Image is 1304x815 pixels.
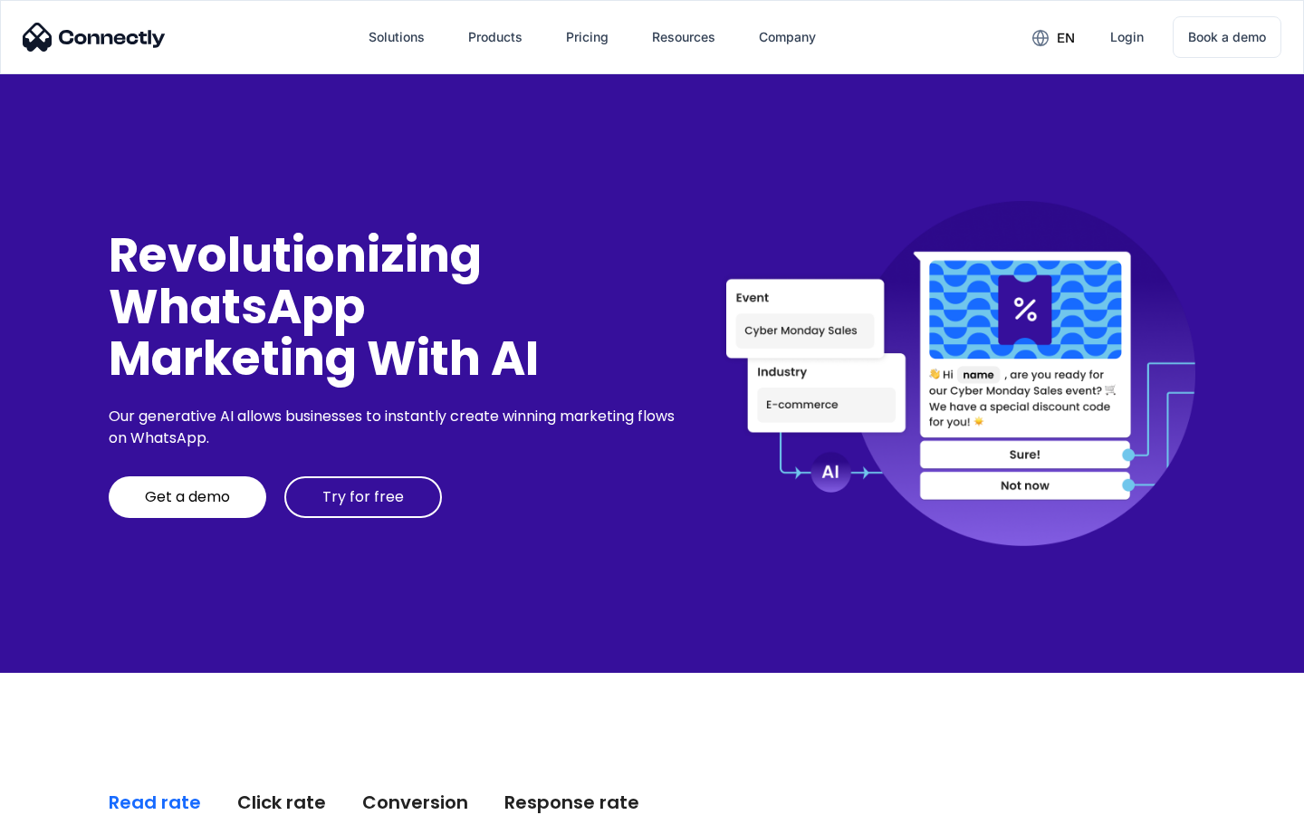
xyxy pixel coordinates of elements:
div: Get a demo [145,488,230,506]
a: Login [1096,15,1158,59]
div: Conversion [362,790,468,815]
a: Pricing [551,15,623,59]
div: Try for free [322,488,404,506]
a: Try for free [284,476,442,518]
div: en [1057,25,1075,51]
div: Solutions [354,15,439,59]
div: Our generative AI allows businesses to instantly create winning marketing flows on WhatsApp. [109,406,681,449]
div: Login [1110,24,1144,50]
div: Read rate [109,790,201,815]
div: Solutions [369,24,425,50]
div: Pricing [566,24,609,50]
a: Book a demo [1173,16,1281,58]
ul: Language list [36,783,109,809]
div: Revolutionizing WhatsApp Marketing With AI [109,229,681,385]
div: en [1018,24,1088,51]
div: Resources [638,15,730,59]
aside: Language selected: English [18,783,109,809]
div: Response rate [504,790,639,815]
a: Get a demo [109,476,266,518]
div: Resources [652,24,715,50]
div: Company [759,24,816,50]
div: Company [744,15,830,59]
div: Products [468,24,523,50]
img: Connectly Logo [23,23,166,52]
div: Products [454,15,537,59]
div: Click rate [237,790,326,815]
